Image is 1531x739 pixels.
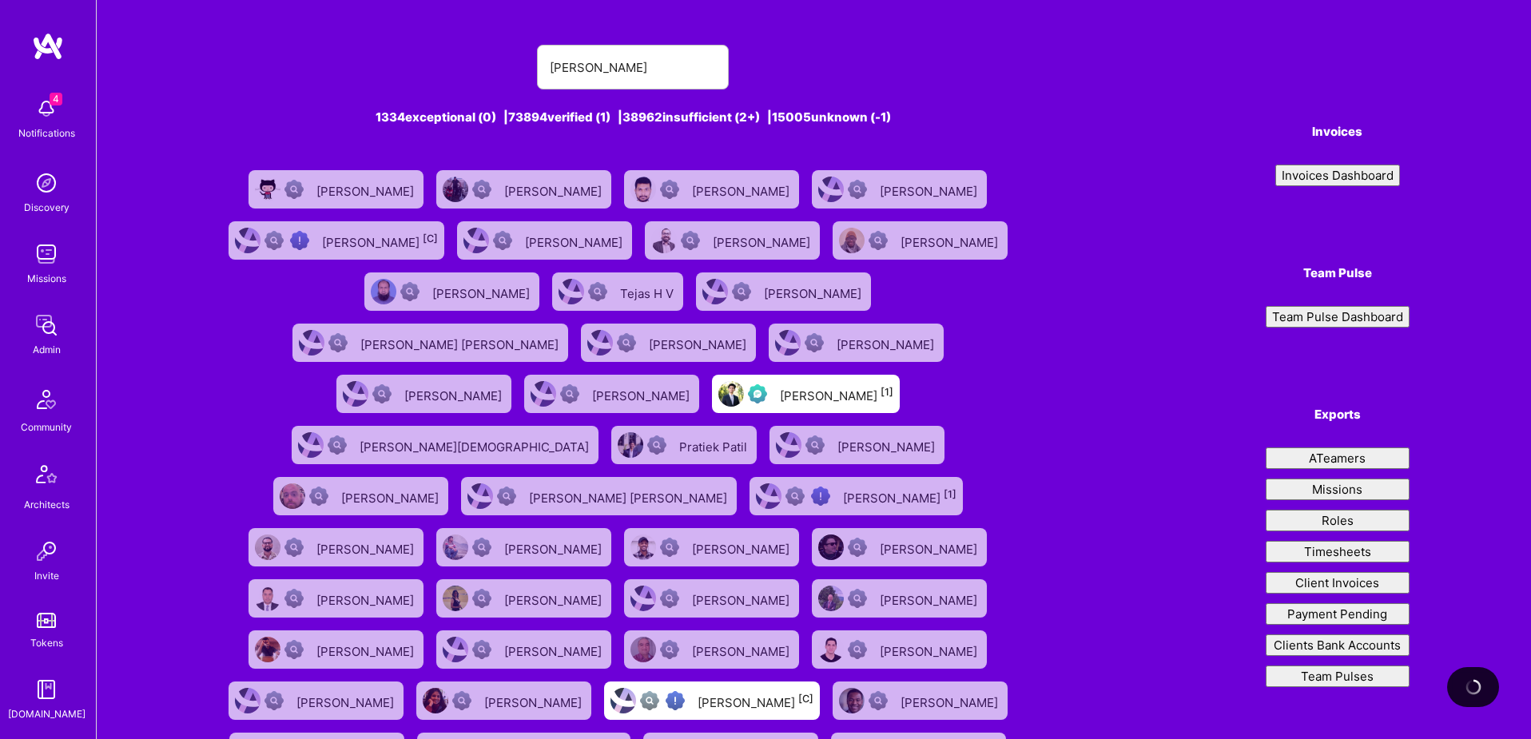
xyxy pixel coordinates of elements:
img: Not Scrubbed [264,691,284,710]
a: User AvatarNot Scrubbed[PERSON_NAME] [267,471,455,522]
a: User AvatarNot ScrubbedPratiek Patil [605,419,763,471]
img: Not Scrubbed [848,180,867,199]
button: Team Pulses [1266,665,1410,687]
div: Invite [34,567,59,584]
div: [PERSON_NAME] [692,537,793,558]
img: Not Scrubbed [617,333,636,352]
img: tokens [37,613,56,628]
button: Missions [1266,479,1410,500]
img: User Avatar [818,177,844,202]
div: Architects [24,496,70,513]
div: Tejas H V [620,281,677,302]
div: [PERSON_NAME] [880,639,980,660]
img: Not Scrubbed [660,589,679,608]
a: User AvatarNot Scrubbed[PERSON_NAME] [242,624,430,675]
img: Not Scrubbed [660,538,679,557]
a: User AvatarNot Scrubbed[PERSON_NAME] [358,266,546,317]
a: User AvatarNot Scrubbed[PERSON_NAME] [618,624,805,675]
img: Not Scrubbed [284,589,304,608]
img: User Avatar [776,432,801,458]
img: User Avatar [443,586,468,611]
img: loading [1462,677,1483,697]
div: [PERSON_NAME] [341,486,442,507]
div: [DOMAIN_NAME] [8,705,85,722]
button: Clients Bank Accounts [1266,634,1410,656]
a: User AvatarNot Scrubbed[PERSON_NAME] [690,266,877,317]
a: User AvatarNot Scrubbed[PERSON_NAME] [618,573,805,624]
img: User Avatar [718,381,744,407]
div: [PERSON_NAME] [692,639,793,660]
div: Missions [27,270,66,287]
img: User Avatar [839,228,865,253]
a: User AvatarNot Scrubbed[PERSON_NAME] [638,215,826,266]
img: Not Scrubbed [284,538,304,557]
img: High Potential User [811,487,830,506]
a: User AvatarNot Scrubbed[PERSON_NAME] [242,164,430,215]
a: User AvatarNot fully vettedHigh Potential User[PERSON_NAME][C] [598,675,826,726]
a: User AvatarNot Scrubbed[PERSON_NAME] [PERSON_NAME] [455,471,743,522]
div: [PERSON_NAME][DEMOGRAPHIC_DATA] [360,435,592,455]
img: Not Scrubbed [660,180,679,199]
img: User Avatar [756,483,781,509]
div: [PERSON_NAME] [316,537,417,558]
div: [PERSON_NAME] [525,230,626,251]
button: Client Invoices [1266,572,1410,594]
sup: [C] [423,232,438,244]
img: User Avatar [343,381,368,407]
div: Notifications [18,125,75,141]
a: User AvatarNot Scrubbed[PERSON_NAME] [242,573,430,624]
div: [PERSON_NAME] [432,281,533,302]
img: Architects [27,458,66,496]
img: High Potential User [290,231,309,250]
img: User Avatar [467,483,493,509]
div: Pratiek Patil [679,435,750,455]
img: User Avatar [559,279,584,304]
img: logo [32,32,64,61]
div: [PERSON_NAME] [592,383,693,404]
div: [PERSON_NAME] [713,230,813,251]
div: Tokens [30,634,63,651]
img: Not Scrubbed [309,487,328,506]
img: User Avatar [587,330,613,356]
img: User Avatar [818,637,844,662]
a: User AvatarEvaluation Call Pending[PERSON_NAME][1] [706,368,906,419]
h4: Invoices [1266,125,1410,139]
img: User Avatar [255,637,280,662]
div: [PERSON_NAME] [901,690,1001,711]
sup: [1] [944,488,956,500]
img: Not Scrubbed [328,333,348,352]
img: admin teamwork [30,309,62,341]
div: [PERSON_NAME] [504,639,605,660]
a: User AvatarNot Scrubbed[PERSON_NAME] [762,317,950,368]
a: User AvatarNot Scrubbed[PERSON_NAME] [805,164,993,215]
img: User Avatar [255,534,280,560]
a: User AvatarNot Scrubbed[PERSON_NAME] [805,624,993,675]
div: [PERSON_NAME] [880,179,980,200]
img: Community [27,380,66,419]
img: User Avatar [531,381,556,407]
img: Not Scrubbed [472,589,491,608]
div: [PERSON_NAME] [PERSON_NAME] [529,486,730,507]
a: User AvatarNot Scrubbed[PERSON_NAME] [430,573,618,624]
div: [PERSON_NAME] [316,588,417,609]
sup: [1] [881,386,893,398]
a: User AvatarNot Scrubbed[PERSON_NAME] [PERSON_NAME] [286,317,575,368]
img: Not Scrubbed [660,640,679,659]
div: 1334 exceptional (0) | 73894 verified (1) | 38962 insufficient (2+) | 15005 unknown (-1) [218,109,1048,125]
div: [PERSON_NAME] [698,690,813,711]
sup: [C] [798,693,813,705]
img: User Avatar [299,330,324,356]
div: [PERSON_NAME] [837,435,938,455]
a: User AvatarNot Scrubbed[PERSON_NAME][DEMOGRAPHIC_DATA] [285,419,605,471]
div: [PERSON_NAME] [504,588,605,609]
img: bell [30,93,62,125]
button: Team Pulse Dashboard [1266,306,1410,328]
img: Not Scrubbed [284,180,304,199]
a: User AvatarNot Scrubbed[PERSON_NAME] [805,522,993,573]
img: User Avatar [443,177,468,202]
div: [PERSON_NAME] [764,281,865,302]
img: User Avatar [651,228,677,253]
a: User AvatarNot fully vettedHigh Potential User[PERSON_NAME][1] [743,471,969,522]
div: [PERSON_NAME] [692,179,793,200]
a: User AvatarNot ScrubbedTejas H V [546,266,690,317]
